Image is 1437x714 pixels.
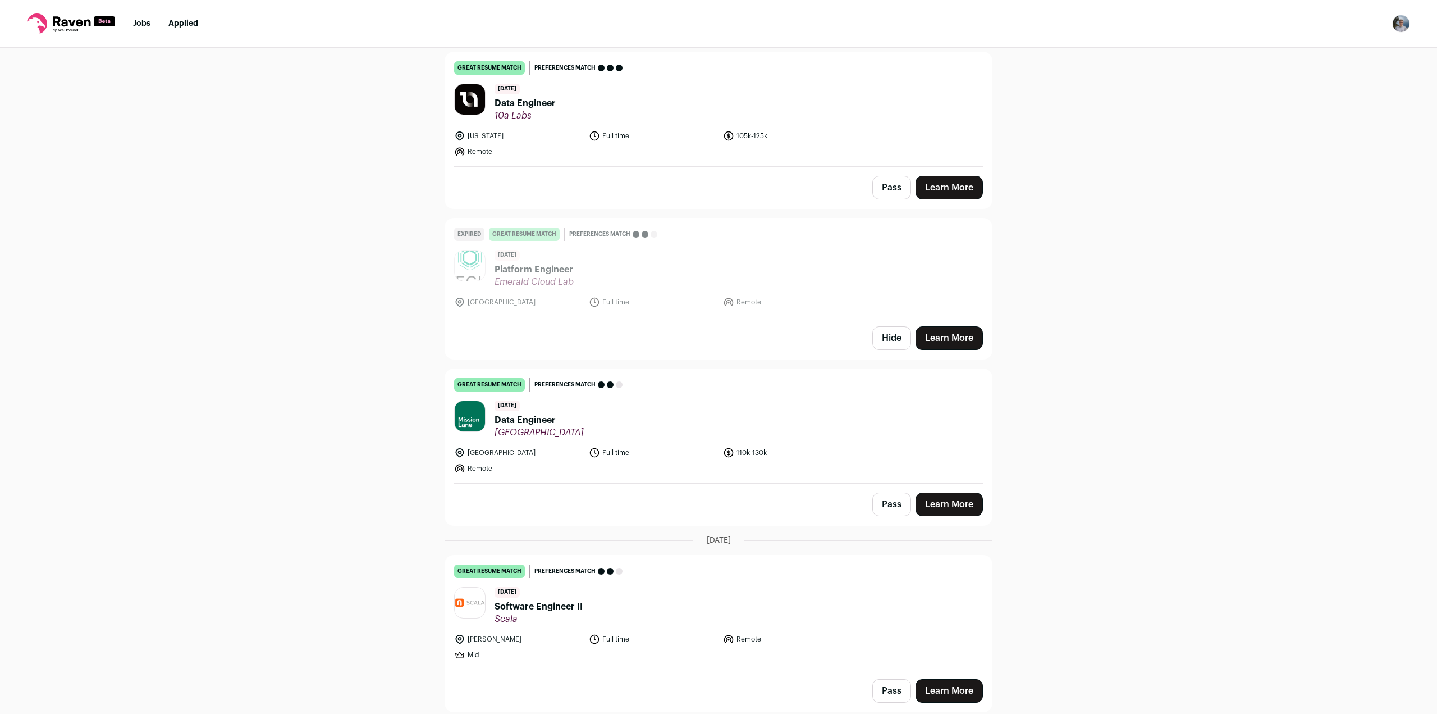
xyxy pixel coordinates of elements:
span: Preferences match [569,229,630,240]
li: Full time [589,634,717,645]
li: 110k-130k [723,447,851,458]
li: [GEOGRAPHIC_DATA] [454,297,582,308]
img: d8ede1d8a98b68d648665539d337c1510e25ac4abfc8e9413f3c0c87c69859db.png [455,401,485,431]
a: Applied [168,20,198,28]
span: Data Engineer [495,97,556,110]
li: Remote [454,463,582,474]
a: Learn More [916,176,983,199]
div: great resume match [489,228,560,241]
div: great resume match [454,565,525,578]
button: Pass [872,176,911,199]
span: Emerald Cloud Lab [495,276,574,288]
button: Hide [872,326,911,350]
span: [DATE] [707,535,731,546]
span: Preferences match [534,566,596,577]
button: Pass [872,493,911,516]
span: [DATE] [495,250,520,261]
a: Expired great resume match Preferences match [DATE] Platform Engineer Emerald Cloud Lab [GEOGRAPH... [445,219,992,317]
span: [DATE] [495,401,520,411]
img: 752ba0c2c87a4d842943231d9f33b9e2d128782a3664f411e55e9cc12de04935.png [455,245,485,286]
li: [PERSON_NAME] [454,634,582,645]
li: 105k-125k [723,130,851,142]
li: Remote [723,634,851,645]
img: 19440264-medium_jpg [1392,15,1410,33]
span: Platform Engineer [495,263,574,276]
img: 713a550722ed0c79a0fa183ec70062b6e92e2646365325a67286e5b49be9e625.jpg [455,84,485,115]
div: great resume match [454,61,525,75]
span: [DATE] [495,84,520,94]
span: [DATE] [495,587,520,598]
span: Data Engineer [495,413,584,427]
li: Full time [589,447,717,458]
span: [GEOGRAPHIC_DATA] [495,427,584,438]
a: great resume match Preferences match [DATE] Data Engineer 10a Labs [US_STATE] Full time 105k-125k... [445,52,992,166]
li: Full time [589,130,717,142]
li: Remote [723,297,851,308]
span: Preferences match [534,379,596,390]
div: Expired [454,228,484,241]
li: [GEOGRAPHIC_DATA] [454,447,582,458]
li: Remote [454,146,582,157]
a: Learn More [916,679,983,703]
li: Full time [589,297,717,308]
span: 10a Labs [495,110,556,121]
li: [US_STATE] [454,130,582,142]
a: great resume match Preferences match [DATE] Data Engineer [GEOGRAPHIC_DATA] [GEOGRAPHIC_DATA] Ful... [445,369,992,483]
li: Mid [454,649,582,661]
a: Learn More [916,493,983,516]
a: Jobs [133,20,150,28]
span: Software Engineer II [495,600,583,613]
a: Learn More [916,326,983,350]
span: Scala [495,613,583,625]
a: great resume match Preferences match [DATE] Software Engineer II Scala [PERSON_NAME] Full time Re... [445,556,992,670]
span: Preferences match [534,62,596,74]
button: Pass [872,679,911,703]
div: great resume match [454,378,525,392]
img: bbc4ede4edf4727d937f5ee69ae371dc18c739fe5690e5b861a7e6a302c369c7.png [455,598,485,608]
button: Open dropdown [1392,15,1410,33]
